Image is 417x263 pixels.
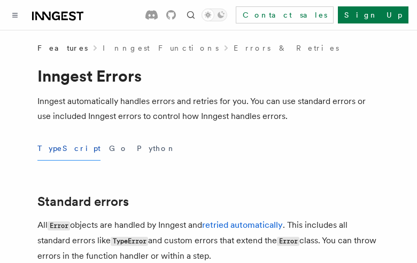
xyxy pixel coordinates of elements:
button: Toggle navigation [9,9,21,21]
a: retried automatically [202,220,283,230]
button: Go [109,137,128,161]
a: Contact sales [236,6,334,23]
code: TypeError [111,237,148,246]
code: Error [277,237,299,246]
a: Standard errors [37,194,129,209]
button: Find something... [184,9,197,21]
button: Toggle dark mode [202,9,227,21]
code: Error [48,221,70,230]
button: TypeScript [37,137,101,161]
h1: Inngest Errors [37,66,380,85]
a: Inngest Functions [103,43,219,53]
button: Python [137,137,176,161]
a: Errors & Retries [234,43,339,53]
p: Inngest automatically handles errors and retries for you. You can use standard errors or use incl... [37,94,380,124]
a: Sign Up [338,6,408,23]
span: Features [37,43,88,53]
